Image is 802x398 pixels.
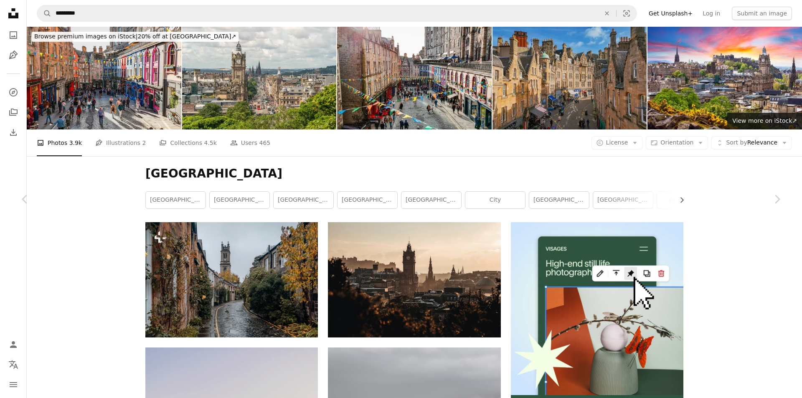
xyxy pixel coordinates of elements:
[465,192,525,208] a: city
[5,336,22,353] a: Log in / Sign up
[34,33,236,40] span: 20% off at [GEOGRAPHIC_DATA] ↗
[5,356,22,373] button: Language
[95,129,146,156] a: Illustrations 2
[711,136,792,150] button: Sort byRelevance
[230,129,270,156] a: Users 465
[727,113,802,129] a: View more on iStock↗
[657,192,717,208] a: architecture
[338,192,397,208] a: [GEOGRAPHIC_DATA]
[142,138,146,147] span: 2
[726,139,777,147] span: Relevance
[647,27,802,129] img: Edinburgh castle, Scotland at sunset
[698,7,725,20] a: Log in
[5,27,22,43] a: Photos
[752,159,802,239] a: Next
[401,192,461,208] a: [GEOGRAPHIC_DATA]
[5,104,22,121] a: Collections
[732,117,797,124] span: View more on iStock ↗
[644,7,698,20] a: Get Unsplash+
[34,33,137,40] span: Browse premium images on iStock |
[27,27,181,129] img: Aerial view of the famous colorful Victoria Street in the Old Town of Edinburgh, Scotland, Englan...
[617,5,637,21] button: Visual search
[146,192,206,208] a: [GEOGRAPHIC_DATA]
[606,139,628,146] span: License
[328,276,500,284] a: Calton Hill, Edinburgh, United Kingdom
[159,129,216,156] a: Collections 4.5k
[660,139,693,146] span: Orientation
[529,192,589,208] a: [GEOGRAPHIC_DATA]
[328,222,500,337] img: Calton Hill, Edinburgh, United Kingdom
[511,222,683,395] img: file-1723602894256-972c108553a7image
[591,136,643,150] button: License
[732,7,792,20] button: Submit an image
[145,222,318,337] img: a cobblestone street with a clock tower in the background
[259,138,271,147] span: 465
[337,27,492,129] img: Aerial view of the famous colorful Victoria Street in the Old Town of Edinburgh, Scotland, Englan...
[37,5,51,21] button: Search Unsplash
[182,27,337,129] img: Edinburgh Scotland Skyline ,viewed from Calton Hill
[145,276,318,284] a: a cobblestone street with a clock tower in the background
[492,27,647,129] img: Aerial view of the famous Cockburn street in the Old Town of Edinburgh, Scotland, England, Cockbu...
[210,192,269,208] a: [GEOGRAPHIC_DATA]
[674,192,683,208] button: scroll list to the right
[145,166,683,181] h1: [GEOGRAPHIC_DATA]
[204,138,216,147] span: 4.5k
[646,136,708,150] button: Orientation
[5,376,22,393] button: Menu
[593,192,653,208] a: [GEOGRAPHIC_DATA]
[726,139,747,146] span: Sort by
[274,192,333,208] a: [GEOGRAPHIC_DATA]
[5,124,22,141] a: Download History
[598,5,616,21] button: Clear
[37,5,637,22] form: Find visuals sitewide
[27,27,244,47] a: Browse premium images on iStock|20% off at [GEOGRAPHIC_DATA]↗
[5,47,22,63] a: Illustrations
[5,84,22,101] a: Explore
